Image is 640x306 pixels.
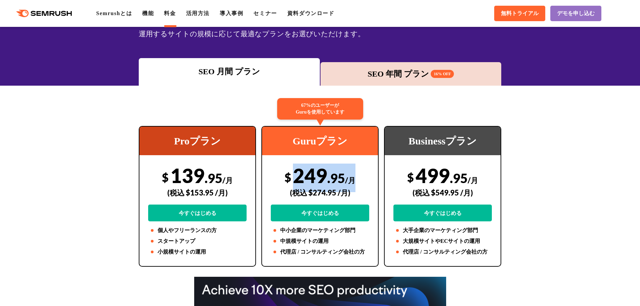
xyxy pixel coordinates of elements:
[271,181,369,205] div: (税込 $274.95 /月)
[142,10,154,16] a: 機能
[271,226,369,234] li: 中小企業のマーケティング部門
[148,181,247,205] div: (税込 $153.95 /月)
[148,205,247,221] a: 今すぐはじめる
[287,10,335,16] a: 資料ダウンロード
[271,248,369,256] li: 代理店 / コンサルティング会社の方
[393,181,492,205] div: (税込 $549.95 /月)
[148,237,247,245] li: スタートアップ
[557,10,595,17] span: デモを申し込む
[142,65,316,78] div: SEO 月間 プラン
[162,170,169,184] span: $
[148,164,247,221] div: 139
[393,248,492,256] li: 代理店 / コンサルティング会社の方
[148,226,247,234] li: 個人やフリーランスの方
[220,10,243,16] a: 導入事例
[393,237,492,245] li: 大規模サイトやECサイトの運用
[393,164,492,221] div: 499
[393,205,492,221] a: 今すぐはじめる
[186,10,210,16] a: 活用方法
[431,70,454,78] span: 16% OFF
[139,127,255,155] div: Proプラン
[253,10,277,16] a: セミナー
[393,226,492,234] li: 大手企業のマーケティング部門
[148,248,247,256] li: 小規模サイトの運用
[494,6,545,21] a: 無料トライアル
[205,170,222,186] span: .95
[96,10,132,16] a: Semrushとは
[271,237,369,245] li: 中規模サイトの運用
[327,170,345,186] span: .95
[271,205,369,221] a: 今すぐはじめる
[501,10,539,17] span: 無料トライアル
[164,10,176,16] a: 料金
[450,170,468,186] span: .95
[468,176,478,185] span: /月
[277,98,363,120] div: 67%のユーザーが Guruを使用しています
[222,176,233,185] span: /月
[407,170,414,184] span: $
[262,127,378,155] div: Guruプラン
[550,6,601,21] a: デモを申し込む
[324,68,498,80] div: SEO 年間 プラン
[345,176,355,185] span: /月
[385,127,501,155] div: Businessプラン
[139,16,501,40] div: SEOの3つの料金プランから、広告・SNS・市場調査ツールキットをご用意しています。業務領域や会社の規模、運用するサイトの規模に応じて最適なプランをお選びいただけます。
[285,170,291,184] span: $
[271,164,369,221] div: 249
